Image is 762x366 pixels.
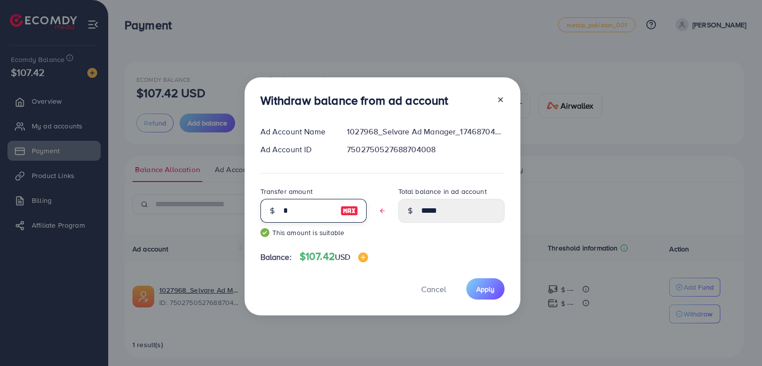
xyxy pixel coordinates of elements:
[300,250,369,263] h4: $107.42
[253,126,339,137] div: Ad Account Name
[253,144,339,155] div: Ad Account ID
[466,278,505,300] button: Apply
[421,284,446,295] span: Cancel
[260,251,292,263] span: Balance:
[260,228,367,238] small: This amount is suitable
[720,321,755,359] iframe: Chat
[260,186,313,196] label: Transfer amount
[340,205,358,217] img: image
[260,228,269,237] img: guide
[398,186,487,196] label: Total balance in ad account
[409,278,458,300] button: Cancel
[476,284,495,294] span: Apply
[260,93,448,108] h3: Withdraw balance from ad account
[339,144,512,155] div: 7502750527688704008
[358,252,368,262] img: image
[339,126,512,137] div: 1027968_Selvare Ad Manager_1746870428166
[335,251,350,262] span: USD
